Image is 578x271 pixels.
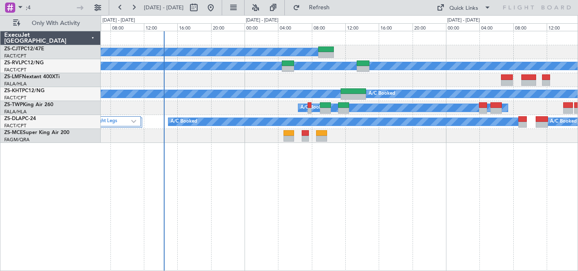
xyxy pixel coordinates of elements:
div: 00:00 [446,23,479,31]
button: Quick Links [432,1,495,14]
div: 08:00 [513,23,547,31]
a: FACT/CPT [4,123,26,129]
div: [DATE] - [DATE] [102,17,135,24]
div: 12:00 [144,23,177,31]
span: ZS-CJT [4,47,21,52]
a: ZS-KHTPC12/NG [4,88,44,93]
a: ZS-MCESuper King Air 200 [4,130,69,135]
a: FACT/CPT [4,95,26,101]
div: A/C Booked [550,115,577,128]
button: Refresh [289,1,340,14]
div: [DATE] - [DATE] [246,17,278,24]
div: A/C Booked [369,88,395,100]
span: ZS-LMF [4,74,22,79]
div: 00:00 [245,23,278,31]
div: 12:00 [345,23,379,31]
div: 20:00 [211,23,245,31]
a: FACT/CPT [4,67,26,73]
button: Only With Activity [9,16,92,30]
span: ZS-DLA [4,116,22,121]
div: 04:00 [278,23,311,31]
div: A/C Booked [300,101,327,114]
a: ZS-LMFNextant 400XTi [4,74,60,79]
a: FALA/HLA [4,81,27,87]
span: Refresh [302,5,337,11]
div: Quick Links [449,4,478,13]
a: ZS-TWPKing Air 260 [4,102,53,107]
span: Only With Activity [22,20,89,26]
span: ZS-RVL [4,60,21,66]
div: 08:00 [110,23,144,31]
span: ZS-TWP [4,102,23,107]
div: 16:00 [177,23,211,31]
div: A/C Booked [171,115,197,128]
div: 16:00 [379,23,412,31]
label: 4 Flight Legs [89,118,131,125]
img: arrow-gray.svg [131,120,136,123]
a: ZS-CJTPC12/47E [4,47,44,52]
a: FALA/HLA [4,109,27,115]
span: ZS-MCE [4,130,23,135]
a: FACT/CPT [4,53,26,59]
span: ZS-KHT [4,88,22,93]
div: 20:00 [413,23,446,31]
div: 04:00 [479,23,513,31]
a: ZS-DLAPC-24 [4,116,36,121]
div: 08:00 [312,23,345,31]
span: [DATE] - [DATE] [144,4,184,11]
div: [DATE] - [DATE] [447,17,480,24]
a: ZS-RVLPC12/NG [4,60,44,66]
input: Trip Number [26,1,74,14]
a: FAGM/QRA [4,137,30,143]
